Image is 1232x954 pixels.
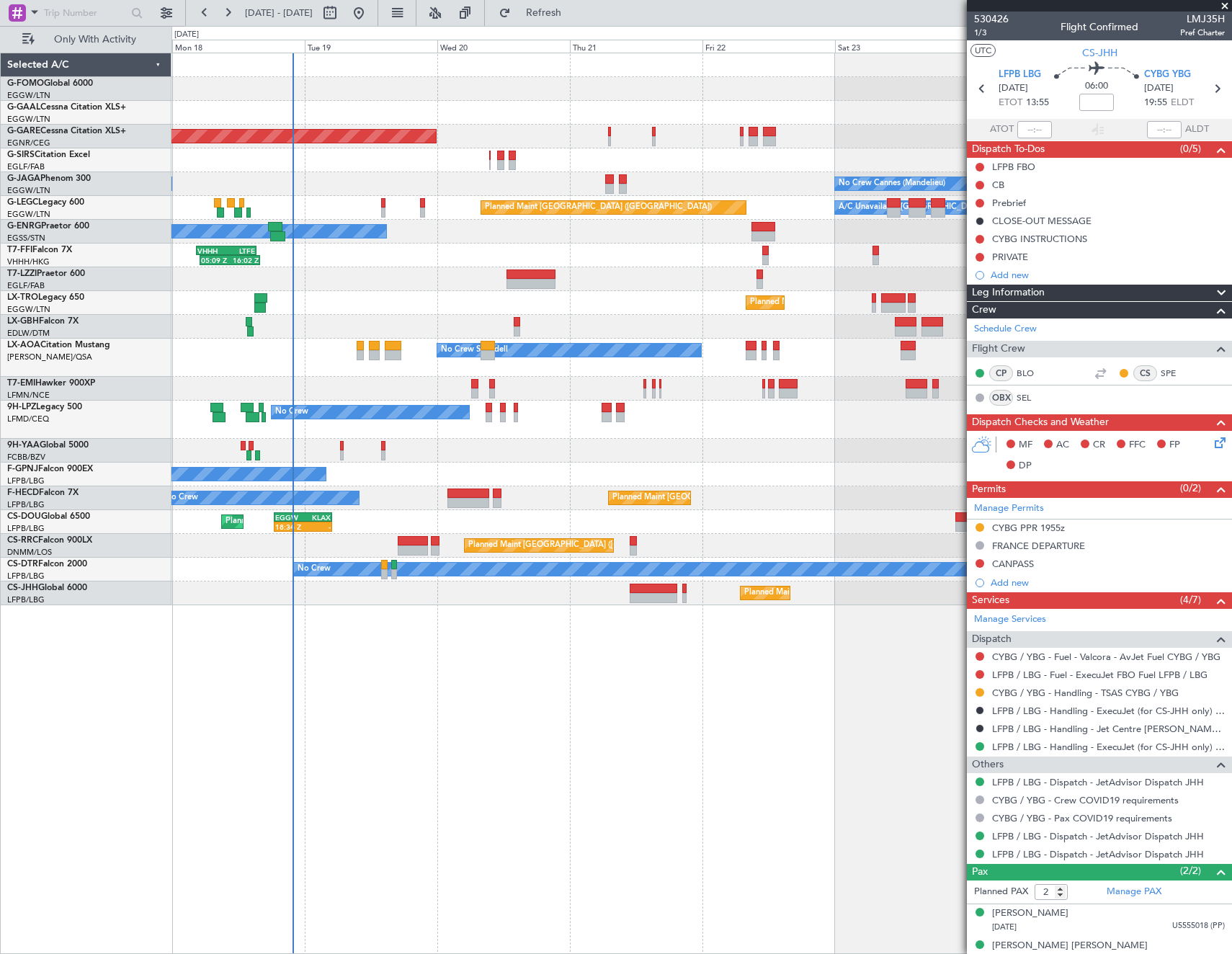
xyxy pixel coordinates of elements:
[972,481,1006,498] span: Permits
[992,215,1092,227] div: CLOSE-OUT MESSAGE
[7,379,95,388] a: T7-EMIHawker 900XP
[7,222,41,231] span: G-ENRG
[7,317,79,326] a: LX-GBHFalcon 7X
[992,741,1225,753] a: LFPB / LBG - Handling - ExecuJet (for CS-JHH only) LFPB / LBG
[7,536,92,545] a: CS-RRCFalcon 900LX
[7,512,41,521] span: CS-DOU
[7,536,38,545] span: CS-RRC
[992,179,1004,191] div: CB
[172,40,305,53] div: Mon 18
[972,302,996,318] span: Crew
[468,535,695,556] div: Planned Maint [GEOGRAPHIC_DATA] ([GEOGRAPHIC_DATA])
[7,103,126,112] a: G-GAALCessna Citation XLS+
[7,465,38,473] span: F-GPNJ
[7,414,49,424] a: LFMD/CEQ
[7,560,38,569] span: CS-DTR
[197,246,226,255] div: VHHH
[1180,863,1201,878] span: (2/2)
[245,6,313,19] span: [DATE] - [DATE]
[1144,96,1167,110] span: 19:55
[992,848,1204,860] a: LFPB / LBG - Dispatch - JetAdvisor Dispatch JHH
[992,197,1026,209] div: Prebrief
[999,68,1041,82] span: LFPB LBG
[972,592,1009,609] span: Services
[999,96,1022,110] span: ETOT
[7,403,82,411] a: 9H-LPZLegacy 500
[835,40,968,53] div: Sat 23
[16,28,156,51] button: Only With Activity
[999,81,1028,96] span: [DATE]
[992,723,1225,735] a: LFPB / LBG - Handling - Jet Centre [PERSON_NAME] Aviation EGNV / MME
[1180,27,1225,39] span: Pref Charter
[7,222,89,231] a: G-ENRGPraetor 600
[7,79,44,88] span: G-FOMO
[37,35,152,45] span: Only With Activity
[7,269,85,278] a: T7-LZZIPraetor 600
[226,246,255,255] div: LTFE
[7,246,32,254] span: T7-FFI
[298,558,331,580] div: No Crew
[7,114,50,125] a: EGGW/LTN
[1017,391,1049,404] a: SEL
[1019,438,1032,453] span: MF
[7,103,40,112] span: G-GAAL
[1133,365,1157,381] div: CS
[7,560,87,569] a: CS-DTRFalcon 2000
[972,631,1012,648] span: Dispatch
[7,161,45,172] a: EGLF/FAB
[992,558,1034,570] div: CANPASS
[485,197,712,218] div: Planned Maint [GEOGRAPHIC_DATA] ([GEOGRAPHIC_DATA])
[7,174,40,183] span: G-JAGA
[1107,885,1161,899] a: Manage PAX
[7,233,45,244] a: EGSS/STN
[974,885,1028,899] label: Planned PAX
[744,582,971,604] div: Planned Maint [GEOGRAPHIC_DATA] ([GEOGRAPHIC_DATA])
[7,317,39,326] span: LX-GBH
[992,161,1035,173] div: LFPB FBO
[7,280,45,291] a: EGLF/FAB
[974,12,1009,27] span: 530426
[7,151,90,159] a: G-SIRSCitation Excel
[7,441,89,450] a: 9H-YAAGlobal 5000
[992,794,1179,806] a: CYBG / YBG - Crew COVID19 requirements
[1144,81,1174,96] span: [DATE]
[570,40,702,53] div: Thu 21
[201,256,230,264] div: 05:09 Z
[7,174,91,183] a: G-JAGAPhenom 300
[992,251,1028,263] div: PRIVATE
[7,489,79,497] a: F-HECDFalcon 7X
[7,127,126,135] a: G-GARECessna Citation XLS+
[1085,79,1108,94] span: 06:00
[1180,141,1201,156] span: (0/5)
[750,292,977,313] div: Planned Maint [GEOGRAPHIC_DATA] ([GEOGRAPHIC_DATA])
[1144,68,1191,82] span: CYBG YBG
[992,522,1065,534] div: CYBG PPR 1955z
[839,197,1073,218] div: A/C Unavailable [GEOGRAPHIC_DATA] ([GEOGRAPHIC_DATA])
[7,341,110,349] a: LX-AOACitation Mustang
[1017,121,1052,138] input: --:--
[7,571,45,581] a: LFPB/LBG
[972,414,1109,431] span: Dispatch Checks and Weather
[991,576,1225,589] div: Add new
[1180,481,1201,496] span: (0/2)
[305,40,437,53] div: Tue 19
[7,328,50,339] a: EDLW/DTM
[992,687,1179,699] a: CYBG / YBG - Handling - TSAS CYBG / YBG
[7,127,40,135] span: G-GARE
[303,513,330,522] div: KLAX
[992,906,1068,921] div: [PERSON_NAME]
[1180,592,1201,607] span: (4/7)
[226,511,452,532] div: Planned Maint [GEOGRAPHIC_DATA] ([GEOGRAPHIC_DATA])
[992,669,1208,681] a: LFPB / LBG - Fuel - ExecuJet FBO Fuel LFPB / LBG
[974,322,1037,336] a: Schedule Crew
[7,547,52,558] a: DNMM/LOS
[7,185,50,196] a: EGGW/LTN
[1061,19,1138,35] div: Flight Confirmed
[992,830,1204,842] a: LFPB / LBG - Dispatch - JetAdvisor Dispatch JHH
[441,339,508,361] div: No Crew Sabadell
[7,441,40,450] span: 9H-YAA
[1017,367,1049,380] a: BLO
[970,44,996,57] button: UTC
[7,246,72,254] a: T7-FFIFalcon 7X
[702,40,835,53] div: Fri 22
